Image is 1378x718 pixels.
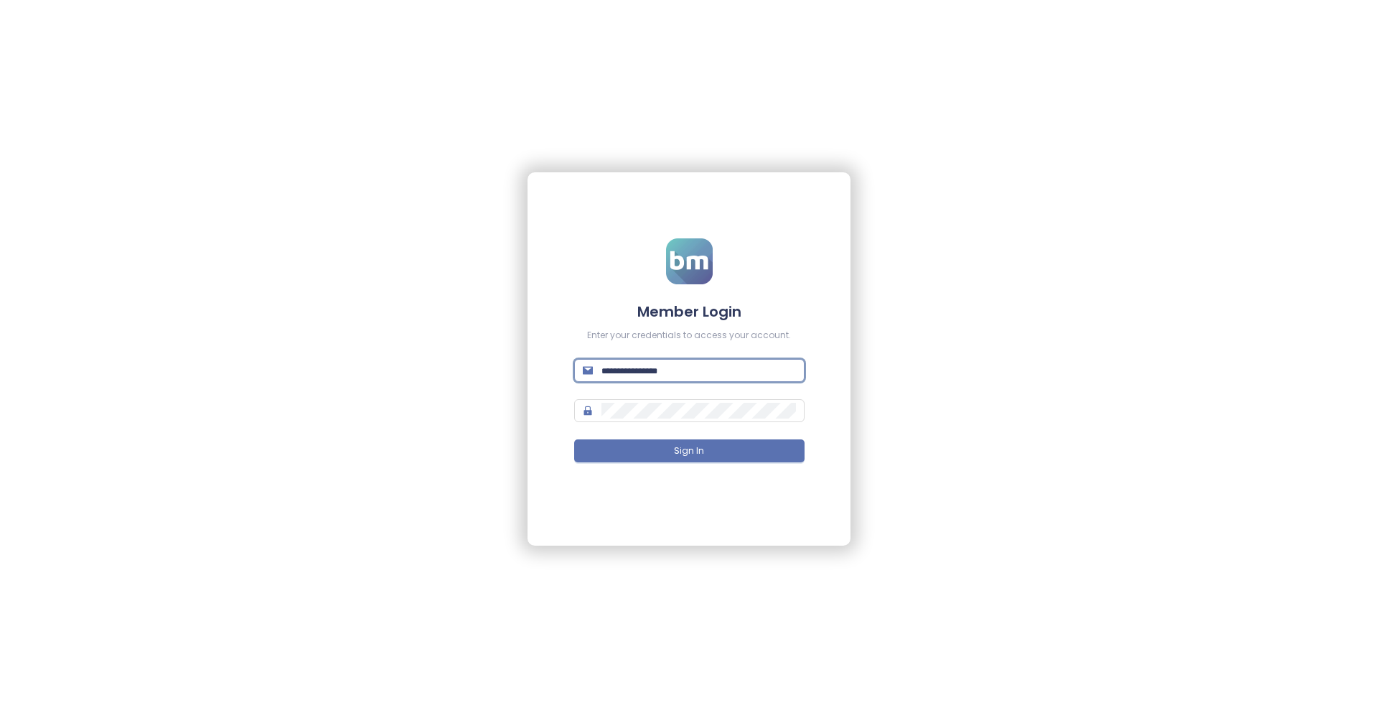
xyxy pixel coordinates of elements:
[583,365,593,376] span: mail
[674,444,704,458] span: Sign In
[574,329,805,342] div: Enter your credentials to access your account.
[574,439,805,462] button: Sign In
[583,406,593,416] span: lock
[666,238,713,284] img: logo
[574,302,805,322] h4: Member Login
